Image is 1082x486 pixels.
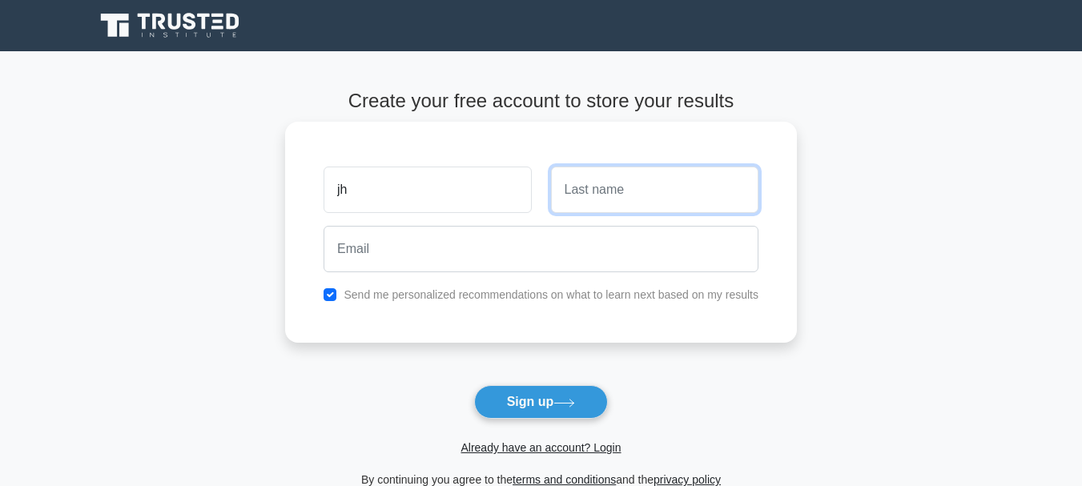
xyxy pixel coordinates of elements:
a: terms and conditions [513,473,616,486]
input: First name [324,167,531,213]
button: Sign up [474,385,609,419]
a: privacy policy [654,473,721,486]
a: Already have an account? Login [461,441,621,454]
label: Send me personalized recommendations on what to learn next based on my results [344,288,758,301]
input: Email [324,226,758,272]
h4: Create your free account to store your results [285,90,797,113]
input: Last name [551,167,758,213]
